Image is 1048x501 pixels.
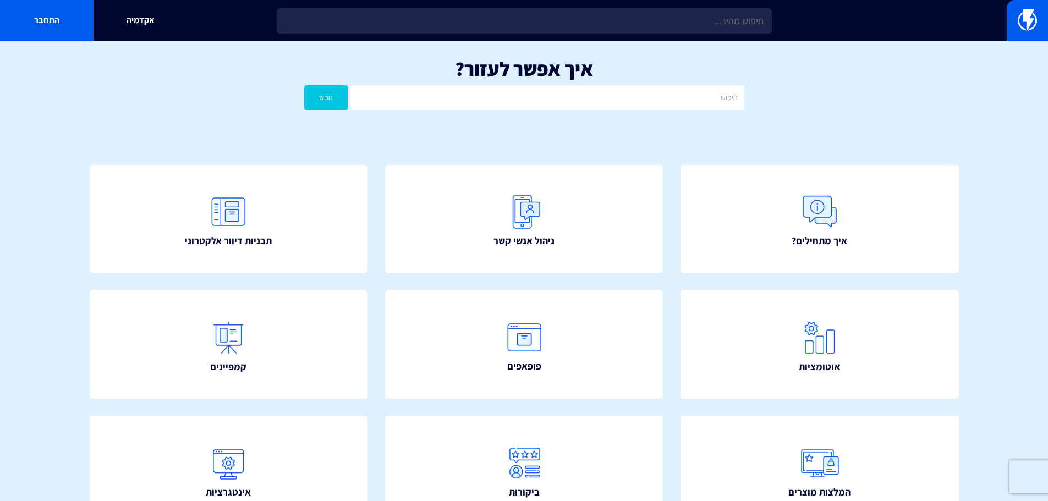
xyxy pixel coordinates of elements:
span: קמפיינים [210,360,246,374]
a: ניהול אנשי קשר [385,165,663,273]
input: חיפוש [350,85,744,110]
button: חפש [304,85,348,110]
span: ביקורות [509,485,540,499]
span: המלצות מוצרים [788,485,851,499]
a: איך מתחילים? [681,165,959,273]
span: ניהול אנשי קשר [493,234,555,248]
a: פופאפים [385,290,663,399]
span: אוטומציות [799,360,840,374]
span: פופאפים [507,359,541,373]
h1: איך אפשר לעזור? [17,58,1031,80]
input: חיפוש מהיר... [277,8,772,34]
a: אוטומציות [681,290,959,399]
span: אינטגרציות [206,485,251,499]
a: קמפיינים [90,290,368,399]
span: איך מתחילים? [792,234,847,248]
span: תבניות דיוור אלקטרוני [185,234,272,248]
a: תבניות דיוור אלקטרוני [90,165,368,273]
